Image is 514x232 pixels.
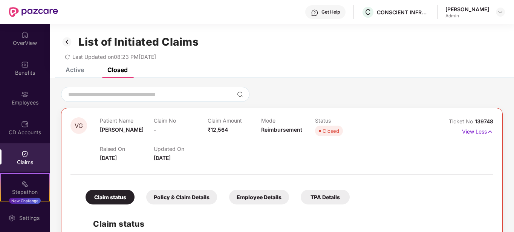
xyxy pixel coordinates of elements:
[154,126,156,133] span: -
[100,155,117,161] span: [DATE]
[78,35,199,48] h1: List of Initiated Claims
[377,9,430,16] div: CONSCIENT INFRASTRUCTURE PVT LTD
[146,190,217,204] div: Policy & Claim Details
[21,91,29,98] img: svg+xml;base64,PHN2ZyBpZD0iRW1wbG95ZWVzIiB4bWxucz0iaHR0cDovL3d3dy53My5vcmcvMjAwMC9zdmciIHdpZHRoPS...
[237,91,243,97] img: svg+xml;base64,PHN2ZyBpZD0iU2VhcmNoLTMyeDMyIiB4bWxucz0iaHR0cDovL3d3dy53My5vcmcvMjAwMC9zdmciIHdpZH...
[9,198,41,204] div: New Challenge
[323,127,339,135] div: Closed
[100,117,154,124] p: Patient Name
[100,126,144,133] span: [PERSON_NAME]
[154,146,208,152] p: Updated On
[154,155,171,161] span: [DATE]
[208,126,228,133] span: ₹12,564
[9,7,58,17] img: New Pazcare Logo
[208,117,262,124] p: Claim Amount
[21,61,29,68] img: svg+xml;base64,PHN2ZyBpZD0iQmVuZWZpdHMiIHhtbG5zPSJodHRwOi8vd3d3LnczLm9yZy8yMDAwL3N2ZyIgd2lkdGg9Ij...
[301,190,350,204] div: TPA Details
[21,180,29,187] img: svg+xml;base64,PHN2ZyB4bWxucz0iaHR0cDovL3d3dy53My5vcmcvMjAwMC9zdmciIHdpZHRoPSIyMSIgaGVpZ2h0PSIyMC...
[462,126,493,136] p: View Less
[21,150,29,158] img: svg+xml;base64,PHN2ZyBpZD0iQ2xhaW0iIHhtbG5zPSJodHRwOi8vd3d3LnczLm9yZy8yMDAwL3N2ZyIgd2lkdGg9IjIwIi...
[66,66,84,74] div: Active
[21,31,29,38] img: svg+xml;base64,PHN2ZyBpZD0iSG9tZSIgeG1sbnM9Imh0dHA6Ly93d3cudzMub3JnLzIwMDAvc3ZnIiB3aWR0aD0iMjAiIG...
[445,6,489,13] div: [PERSON_NAME]
[261,117,315,124] p: Mode
[475,118,493,124] span: 139748
[86,190,135,204] div: Claim status
[321,9,340,15] div: Get Help
[445,13,489,19] div: Admin
[75,123,83,129] span: VG
[65,54,70,60] span: redo
[449,118,475,124] span: Ticket No
[21,120,29,128] img: svg+xml;base64,PHN2ZyBpZD0iQ0RfQWNjb3VudHMiIGRhdGEtbmFtZT0iQ0QgQWNjb3VudHMiIHhtbG5zPSJodHRwOi8vd3...
[154,117,208,124] p: Claim No
[365,8,371,17] span: C
[72,54,156,60] span: Last Updated on 08:23 PM[DATE]
[61,35,73,48] img: svg+xml;base64,PHN2ZyB3aWR0aD0iMzIiIGhlaWdodD0iMzIiIHZpZXdCb3g9IjAgMCAzMiAzMiIgZmlsbD0ibm9uZSIgeG...
[261,126,302,133] span: Reimbursement
[315,117,369,124] p: Status
[107,66,128,74] div: Closed
[8,214,15,222] img: svg+xml;base64,PHN2ZyBpZD0iU2V0dGluZy0yMHgyMCIgeG1sbnM9Imh0dHA6Ly93d3cudzMub3JnLzIwMDAvc3ZnIiB3aW...
[311,9,318,17] img: svg+xml;base64,PHN2ZyBpZD0iSGVscC0zMngzMiIgeG1sbnM9Imh0dHA6Ly93d3cudzMub3JnLzIwMDAvc3ZnIiB3aWR0aD...
[497,9,503,15] img: svg+xml;base64,PHN2ZyBpZD0iRHJvcGRvd24tMzJ4MzIiIHhtbG5zPSJodHRwOi8vd3d3LnczLm9yZy8yMDAwL3N2ZyIgd2...
[100,146,154,152] p: Raised On
[229,190,289,204] div: Employee Details
[487,128,493,136] img: svg+xml;base64,PHN2ZyB4bWxucz0iaHR0cDovL3d3dy53My5vcmcvMjAwMC9zdmciIHdpZHRoPSIxNyIgaGVpZ2h0PSIxNy...
[17,214,42,222] div: Settings
[1,188,49,196] div: Stepathon
[93,218,486,230] h2: Claim status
